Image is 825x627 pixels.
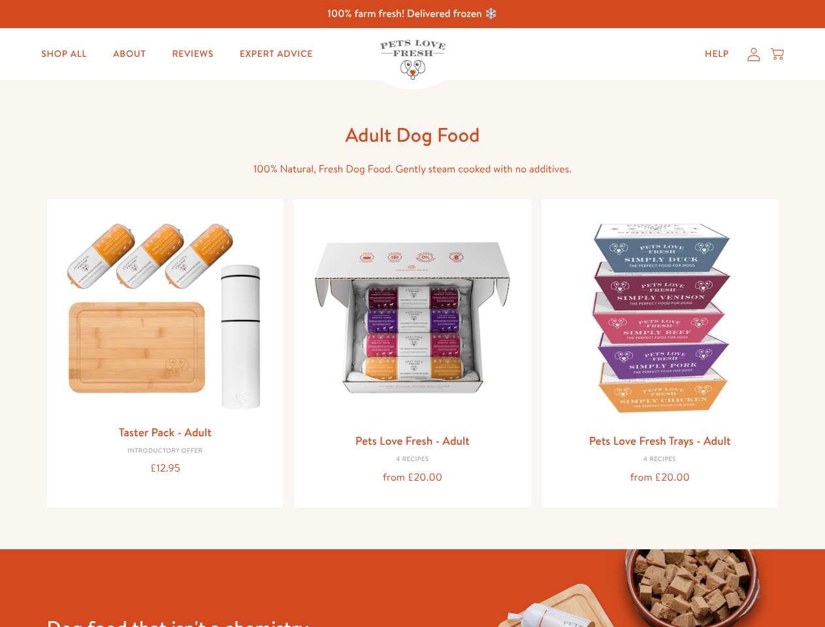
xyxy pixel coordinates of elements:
span: 100% Natural, Fresh Dog Food. Gently steam cooked with no additives. [253,162,572,176]
img: Pets Love Fresh [380,40,445,80]
a: About [103,41,156,67]
a: Taster Pack - Adult [119,424,212,440]
a: Pets Love Fresh - Adult [355,432,470,449]
a: Reviews [161,41,223,67]
div: from £20.00 [552,469,768,487]
a: Pets Love Fresh Trays - Adult [589,432,731,449]
div: 4 Recipes [304,456,521,464]
div: Introductory Offer [57,447,274,455]
a: Shop All [31,41,97,67]
h1: Adult Dog Food [204,122,622,148]
div: 4 Recipes [552,456,768,464]
div: from £20.00 [304,469,521,487]
img: Pets Love Fresh Trays - Adult [552,210,768,426]
div: £12.95 [57,460,274,477]
a: Expert Advice [229,41,323,67]
img: Pets Love Fresh - Adult [304,210,521,426]
a: Help [694,41,739,67]
img: Taster Pack - Adult [57,210,274,417]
